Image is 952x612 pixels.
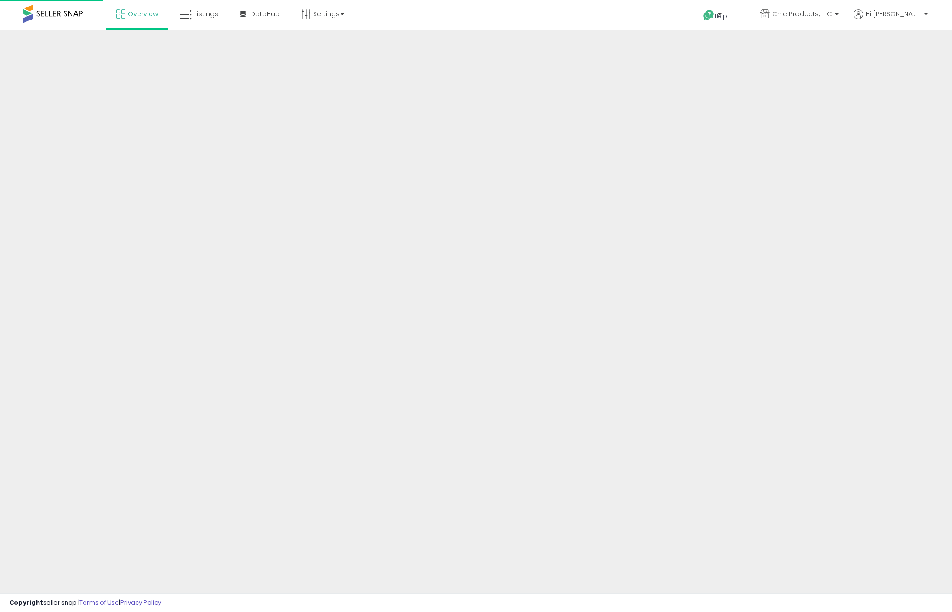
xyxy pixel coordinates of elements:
[772,9,832,19] span: Chic Products, LLC
[703,9,715,21] i: Get Help
[194,9,218,19] span: Listings
[128,9,158,19] span: Overview
[250,9,280,19] span: DataHub
[715,12,727,20] span: Help
[854,9,928,30] a: Hi [PERSON_NAME]
[866,9,921,19] span: Hi [PERSON_NAME]
[696,2,745,30] a: Help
